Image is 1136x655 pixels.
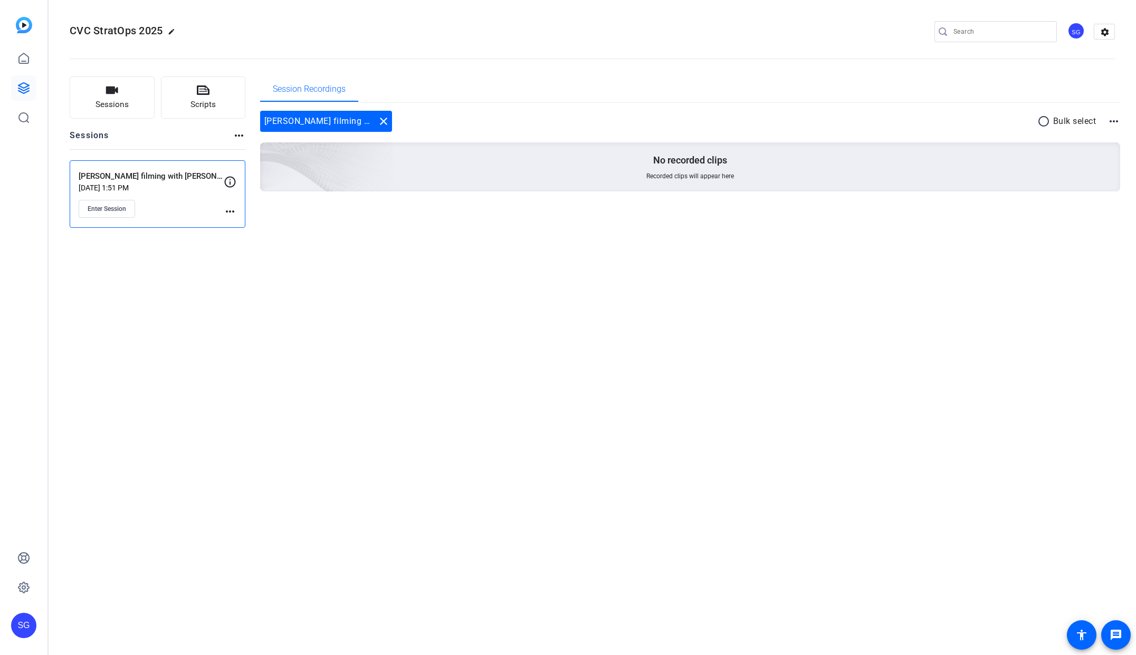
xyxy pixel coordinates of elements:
mat-icon: accessibility [1075,629,1088,641]
mat-icon: close [377,115,390,128]
p: Bulk select [1053,115,1096,128]
span: Sessions [96,99,129,111]
img: embarkstudio-empty-session.png [142,38,394,267]
span: CVC StratOps 2025 [70,24,163,37]
p: No recorded clips [653,154,727,167]
button: Enter Session [79,200,135,218]
mat-icon: settings [1094,24,1115,40]
div: [PERSON_NAME] filming with [PERSON_NAME], CEO [260,111,392,132]
span: Session Recordings [273,85,346,93]
mat-icon: more_horiz [233,129,245,142]
span: Recorded clips will appear here [646,172,734,180]
span: Enter Session [88,205,126,213]
div: SG [11,613,36,638]
mat-icon: message [1110,629,1122,641]
img: blue-gradient.svg [16,17,32,33]
mat-icon: more_horiz [1108,115,1120,128]
mat-icon: radio_button_unchecked [1037,115,1053,128]
mat-icon: more_horiz [224,205,236,218]
p: [PERSON_NAME] filming with [PERSON_NAME], CEO [79,170,224,182]
p: [DATE] 1:51 PM [79,184,224,192]
ngx-avatar: Studio Giggle [1067,22,1086,41]
button: Sessions [70,76,155,119]
mat-icon: edit [168,28,180,41]
h2: Sessions [70,129,109,149]
button: Scripts [161,76,246,119]
input: Search [953,25,1048,38]
div: SG [1067,22,1085,40]
span: Scripts [190,99,216,111]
